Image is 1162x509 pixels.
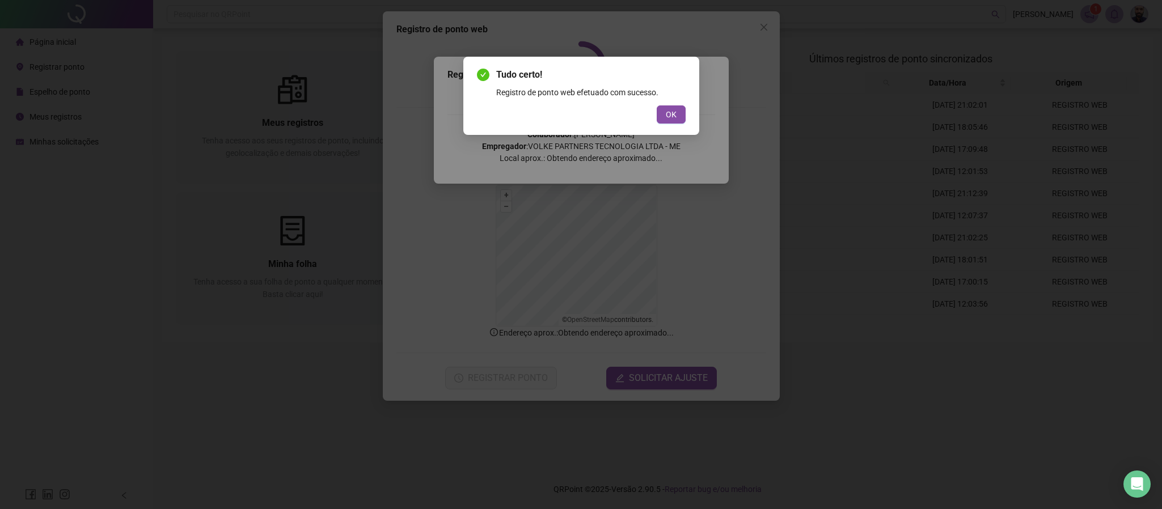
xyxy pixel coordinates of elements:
[496,86,686,99] div: Registro de ponto web efetuado com sucesso.
[1123,470,1151,498] div: Open Intercom Messenger
[657,105,686,124] button: OK
[477,69,489,81] span: check-circle
[666,108,677,121] span: OK
[496,68,686,82] span: Tudo certo!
